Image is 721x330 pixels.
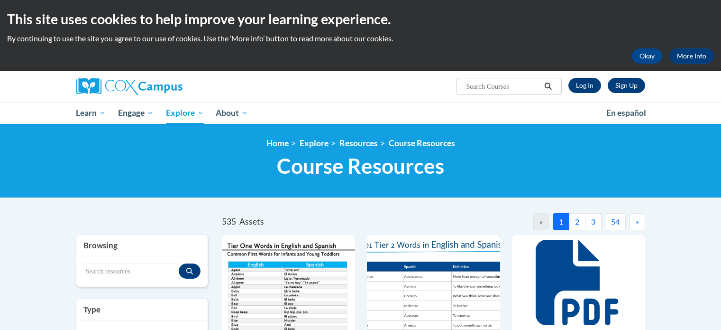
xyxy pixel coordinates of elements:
[166,107,204,119] span: Explore
[266,138,289,148] a: Home
[606,108,646,118] span: En español
[585,213,602,230] button: 3
[389,138,455,148] a: Course Resources
[7,33,714,44] p: By continuing to use the site you agree to our use of cookies. Use the ‘More info’ button to read...
[76,107,106,119] span: Learn
[636,217,639,226] span: »
[630,213,645,230] button: Next
[70,102,112,124] a: Learn
[210,102,254,124] a: About
[277,153,444,179] span: Course Resources
[300,138,329,148] a: Explore
[600,103,652,123] a: En español
[465,81,541,92] input: Search Courses
[7,9,714,28] h2: This site uses cookies to help improve your learning experience.
[76,78,183,95] img: Cox Campus
[608,78,645,93] a: Register
[605,213,626,230] button: 54
[83,240,201,251] h3: Browsing
[76,78,256,95] a: Cox Campus
[541,81,555,92] button: Search
[669,48,714,64] a: More Info
[83,264,179,280] input: Search resources
[179,264,201,279] button: Search resources
[632,48,662,64] button: Okay
[222,217,236,226] span: 535
[367,235,500,330] img: 836e94b2-264a-47ae-9840-fb2574307f3b.pdf
[160,102,210,124] a: Explore
[112,102,160,124] a: Engage
[339,138,378,148] a: Resources
[62,102,659,124] div: Main menu
[216,107,248,119] span: About
[568,78,601,93] a: Log In
[118,107,154,119] span: Engage
[553,213,569,230] button: 1
[239,217,264,226] span: Assets
[433,213,645,230] nav: Pagination Navigation
[83,304,201,315] h3: Type
[569,213,585,230] button: 2
[222,235,355,330] img: d35314be-4b7e-462d-8f95-b17e3d3bb747.pdf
